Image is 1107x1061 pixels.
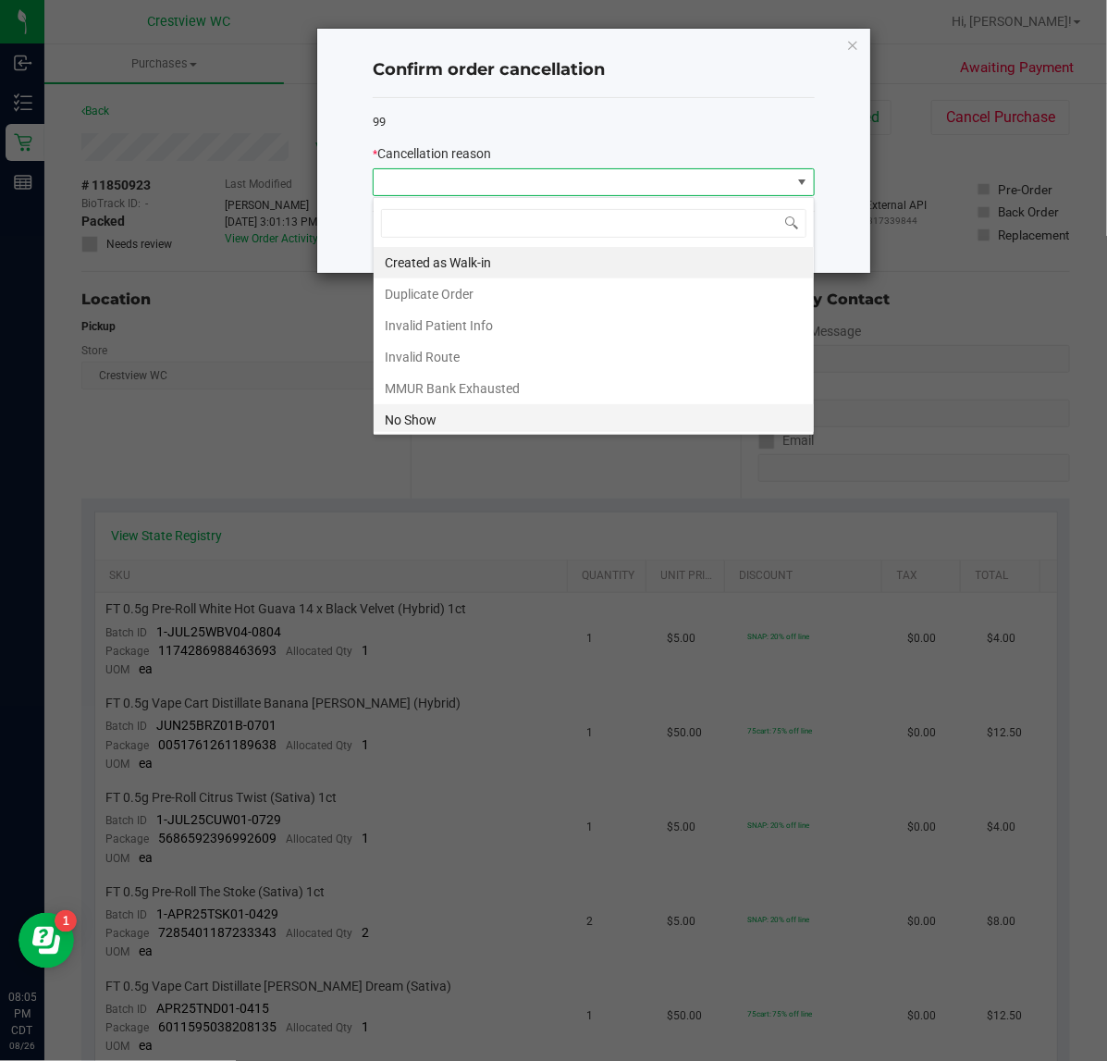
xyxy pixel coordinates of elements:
[373,115,386,129] span: 99
[377,146,491,161] span: Cancellation reason
[374,404,814,436] li: No Show
[374,341,814,373] li: Invalid Route
[374,310,814,341] li: Invalid Patient Info
[374,373,814,404] li: MMUR Bank Exhausted
[18,913,74,968] iframe: Resource center
[846,33,859,56] button: Close
[374,278,814,310] li: Duplicate Order
[55,910,77,932] iframe: Resource center unread badge
[373,58,815,82] h4: Confirm order cancellation
[374,247,814,278] li: Created as Walk-in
